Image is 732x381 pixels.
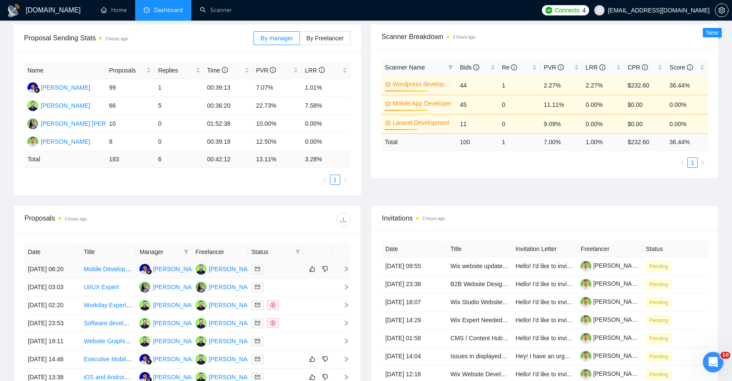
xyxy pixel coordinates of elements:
img: SS [139,282,150,293]
img: c11MmyI0v6VsjSYsGP-nw9FYZ4ZoiAR90j_ZiNxLIvgFnFh43DpR6ZwTX-v-l8YEe9 [581,279,591,290]
button: dislike [320,354,330,364]
iframe: Intercom live chat [703,352,723,372]
td: 0.00% [582,95,624,114]
td: [DATE] 18:07 [382,293,447,311]
td: 3.28 % [302,151,351,168]
td: 8 [106,133,154,151]
a: Pending [646,335,675,342]
a: Wix Studio Website Build with AI Imagery (finalised quote to be received by [DATE]) [451,299,673,305]
img: c11MmyI0v6VsjSYsGP-nw9FYZ4ZoiAR90j_ZiNxLIvgFnFh43DpR6ZwTX-v-l8YEe9 [581,297,591,308]
button: like [307,264,318,274]
img: SK [196,318,206,329]
td: 1.01% [302,79,351,97]
span: Dashboard [154,6,183,14]
a: FR[PERSON_NAME] [139,373,202,380]
span: mail [255,321,260,326]
div: [PERSON_NAME] [153,336,202,346]
a: Wix website updates, design updates [451,263,550,269]
td: $0.00 [624,95,666,114]
img: c11MmyI0v6VsjSYsGP-nw9FYZ4ZoiAR90j_ZiNxLIvgFnFh43DpR6ZwTX-v-l8YEe9 [581,333,591,344]
span: Status [251,247,292,257]
a: [PERSON_NAME] [581,262,642,269]
span: filter [446,61,455,74]
td: 11.11% [540,95,582,114]
span: filter [295,249,300,254]
span: right [336,356,349,362]
img: c11MmyI0v6VsjSYsGP-nw9FYZ4ZoiAR90j_ZiNxLIvgFnFh43DpR6ZwTX-v-l8YEe9 [581,261,591,272]
span: CPR [628,64,648,71]
span: filter [182,245,191,258]
span: dashboard [144,7,150,13]
span: dollar [270,302,275,308]
td: 44 [457,76,499,95]
span: Scanner Name [385,64,425,71]
a: UI/UX Expert [84,284,119,290]
span: right [700,160,705,165]
span: info-circle [687,64,693,70]
span: dislike [322,266,328,272]
span: New [706,29,718,36]
a: Website Graphic Designer (Figma) for Marketing Agency [84,338,234,345]
a: setting [715,7,729,14]
td: [DATE] 06:20 [24,260,80,278]
a: SK[PERSON_NAME] [196,355,258,362]
span: Time [207,67,228,74]
td: 9.09% [540,114,582,133]
td: 6 [154,151,203,168]
a: B2B Website Designer for Capital Markets / Advisory Firm [451,281,604,287]
a: Pending [646,281,675,287]
td: 5 [154,97,203,115]
span: Pending [646,262,672,271]
a: 1 [688,158,697,167]
td: Total [381,133,457,150]
span: right [336,284,349,290]
li: Previous Page [320,175,330,185]
img: gigradar-bm.png [146,269,152,275]
td: [DATE] 02:20 [24,296,80,314]
td: 0.00% [582,114,624,133]
td: [DATE] 23:38 [382,275,447,293]
button: setting [715,3,729,17]
span: Pending [646,298,672,307]
span: dollar [270,321,275,326]
div: [PERSON_NAME] [PERSON_NAME] [41,119,141,128]
img: c11MmyI0v6VsjSYsGP-nw9FYZ4ZoiAR90j_ZiNxLIvgFnFh43DpR6ZwTX-v-l8YEe9 [581,315,591,326]
span: Invitations [382,213,708,224]
span: info-circle [319,67,325,73]
a: SK[PERSON_NAME] [196,301,258,308]
div: [PERSON_NAME] [209,300,258,310]
td: $232.60 [624,76,666,95]
td: Issues in displayed title and meta description of website [447,348,512,366]
span: 4 [582,6,586,15]
div: [PERSON_NAME] [153,318,202,328]
td: 13.11 % [253,151,302,168]
div: [PERSON_NAME] [153,354,202,364]
a: [PERSON_NAME] [581,352,642,359]
span: filter [293,245,302,258]
a: Executive Mobile App Revamp for Boutique Consultancy Services [84,356,259,363]
td: 7.07% [253,79,302,97]
th: Proposals [106,62,154,79]
td: 45 [457,95,499,114]
a: searchScanner [200,6,232,14]
img: SK [196,354,206,365]
td: [DATE] 19:11 [24,333,80,351]
span: Pending [646,316,672,325]
td: 1 [154,79,203,97]
a: SK[PERSON_NAME] [139,337,202,344]
span: info-circle [642,64,648,70]
td: Total [24,151,106,168]
span: crown [385,100,391,106]
span: info-circle [511,64,517,70]
a: Pending [646,371,675,378]
div: [PERSON_NAME] [41,101,90,110]
span: Replies [158,66,194,75]
span: PVR [544,64,564,71]
div: [PERSON_NAME] [41,137,90,146]
li: 1 [330,175,340,185]
div: [PERSON_NAME] [209,336,258,346]
td: Executive Mobile App Revamp for Boutique Consultancy Services [80,351,136,369]
td: [DATE] 14:04 [382,348,447,366]
a: [PERSON_NAME] [581,298,642,305]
